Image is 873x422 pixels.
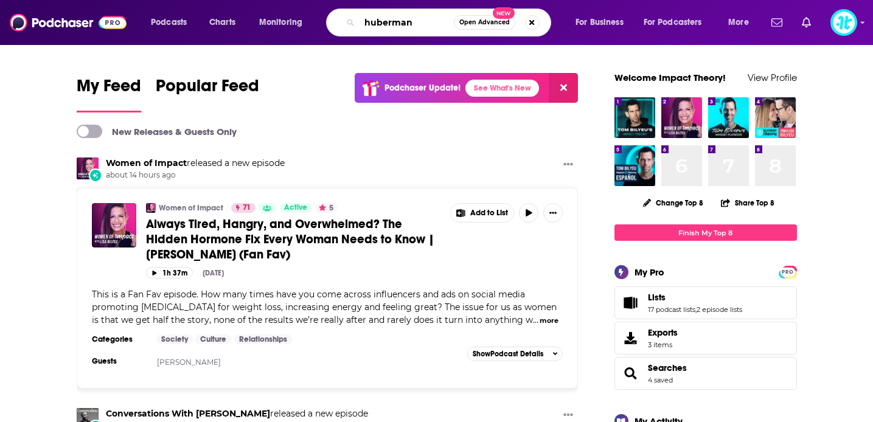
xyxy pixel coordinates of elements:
div: New Episode [89,168,102,182]
button: open menu [142,13,203,32]
img: Tom Bilyeu's Mindset Playbook [708,97,749,138]
a: Show notifications dropdown [797,12,816,33]
h3: released a new episode [106,157,285,169]
a: Culture [195,334,231,344]
a: [PERSON_NAME] [157,358,221,367]
a: 4 saved [648,376,673,384]
a: My Feed [77,75,141,112]
a: Society [156,334,193,344]
span: Exports [648,327,678,338]
button: open menu [567,13,639,32]
span: 71 [243,202,251,214]
span: For Podcasters [644,14,702,31]
a: Women of Impact [159,203,223,213]
span: This is a Fan Fav episode. How many times have you come across influencers and ads on social medi... [92,289,557,325]
a: 2 episode lists [697,305,742,314]
a: 17 podcast lists [648,305,695,314]
a: Popular Feed [156,75,259,112]
div: Search podcasts, credits, & more... [338,9,563,36]
span: Monitoring [259,14,302,31]
button: Share Top 8 [720,191,775,215]
img: Women of Impact [77,157,99,179]
span: PRO [781,268,795,277]
a: Relationships [234,334,292,344]
a: PRO [781,267,795,276]
button: Open AdvancedNew [454,15,515,30]
a: Finish My Top 8 [614,224,797,241]
span: Searches [648,362,687,373]
span: 3 items [648,341,678,349]
button: open menu [636,13,720,32]
a: Always Tired, Hangry, and Overwhelmed? The Hidden Hormone Fix Every Woman Needs to Know | [PERSON... [146,216,442,262]
button: more [540,316,558,326]
span: Open Advanced [459,19,510,26]
h3: Guests [92,356,147,366]
button: Show profile menu [830,9,857,36]
a: See What's New [465,80,539,97]
button: Show More Button [451,204,514,222]
span: about 14 hours ago [106,170,285,181]
p: Podchaser Update! [384,83,461,93]
span: Add to List [470,209,508,218]
a: Women of Impact [106,157,187,168]
h3: released a new episode [106,408,368,420]
button: Show More Button [543,203,563,223]
span: Popular Feed [156,75,259,103]
a: Lists [648,292,742,303]
img: Women of Impact [661,97,702,138]
img: Relationship Theory [755,97,796,138]
span: More [728,14,749,31]
span: Exports [619,330,643,347]
button: 5 [315,203,337,213]
span: Always Tired, Hangry, and Overwhelmed? The Hidden Hormone Fix Every Woman Needs to Know | [PERSON... [146,216,434,262]
a: Searches [619,365,643,382]
a: Welcome Impact Theory! [614,72,726,83]
span: Podcasts [151,14,187,31]
a: Conversations With Coleman [106,408,270,419]
button: Show More Button [558,157,578,173]
img: Podchaser - Follow, Share and Rate Podcasts [10,11,127,34]
button: open menu [720,13,764,32]
a: New Releases & Guests Only [77,125,237,138]
img: Women of Impact [146,203,156,213]
h3: Categories [92,334,147,344]
span: New [493,7,515,19]
button: open menu [251,13,318,32]
a: Show notifications dropdown [767,12,787,33]
span: , [695,305,697,314]
img: Always Tired, Hangry, and Overwhelmed? The Hidden Hormone Fix Every Woman Needs to Know | Dr. Amy... [92,203,136,247]
button: Change Top 8 [636,195,711,210]
span: Show Podcast Details [473,350,543,358]
a: Exports [614,322,797,355]
button: ShowPodcast Details [467,347,563,361]
img: Tom Bilyeu's Impact Theory [614,97,655,138]
button: 1h 37m [146,267,193,278]
div: My Pro [635,266,664,278]
span: Logged in as ImpactTheory [830,9,857,36]
span: My Feed [77,75,141,103]
span: For Business [576,14,624,31]
a: Lists [619,294,643,311]
a: Charts [201,13,243,32]
img: User Profile [830,9,857,36]
span: Searches [614,357,797,390]
a: View Profile [748,72,797,83]
div: [DATE] [203,269,224,277]
input: Search podcasts, credits, & more... [360,13,454,32]
span: Active [284,202,307,214]
span: Charts [209,14,235,31]
span: Lists [648,292,666,303]
a: 71 [231,203,256,213]
img: Tom Bilyeu Español [614,145,655,186]
span: Lists [614,286,797,319]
